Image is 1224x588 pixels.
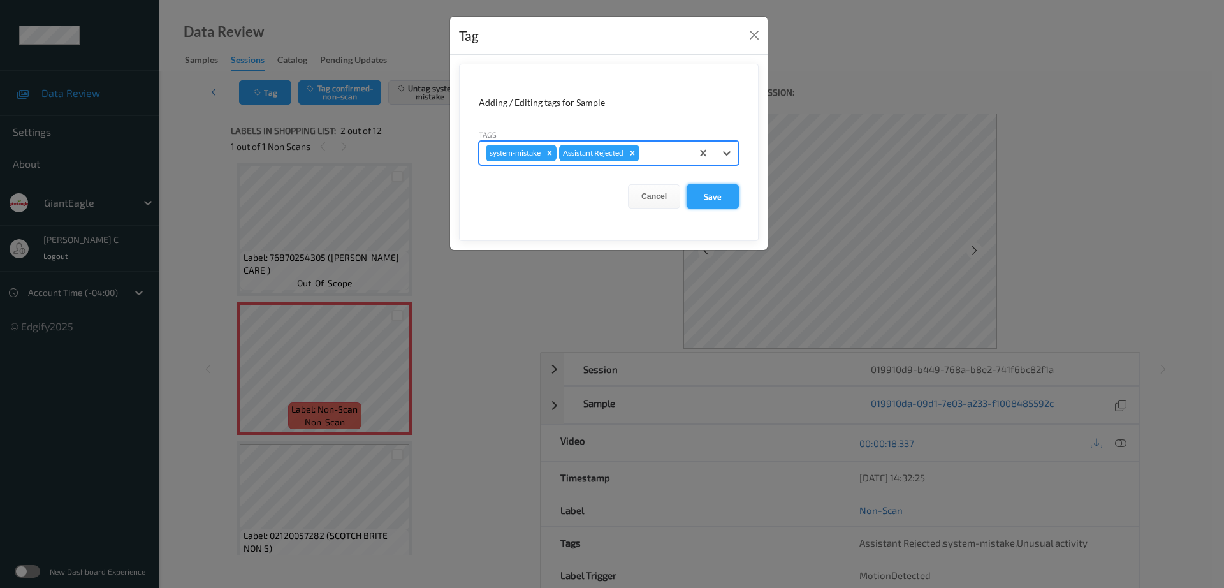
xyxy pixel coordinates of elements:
[459,26,479,46] div: Tag
[486,145,543,161] div: system-mistake
[479,129,497,140] label: Tags
[625,145,639,161] div: Remove Assistant Rejected
[559,145,625,161] div: Assistant Rejected
[479,96,739,109] div: Adding / Editing tags for Sample
[543,145,557,161] div: Remove system-mistake
[687,184,739,209] button: Save
[628,184,680,209] button: Cancel
[745,26,763,44] button: Close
